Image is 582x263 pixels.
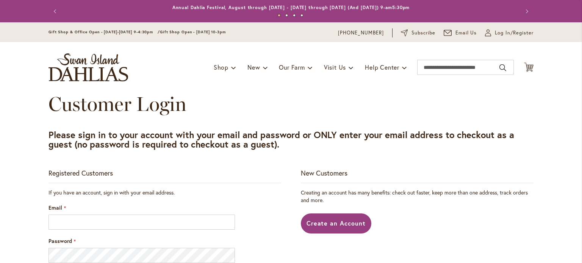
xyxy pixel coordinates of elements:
[324,63,346,71] span: Visit Us
[48,92,186,116] span: Customer Login
[301,189,533,204] p: Creating an account has many benefits: check out faster, keep more than one address, track orders...
[338,29,384,37] a: [PHONE_NUMBER]
[48,168,113,177] strong: Registered Customers
[485,29,533,37] a: Log In/Register
[48,204,62,211] span: Email
[401,29,435,37] a: Subscribe
[48,53,128,81] a: store logo
[455,29,477,37] span: Email Us
[444,29,477,37] a: Email Us
[48,30,160,34] span: Gift Shop & Office Open - [DATE]-[DATE] 9-4:30pm /
[48,237,72,244] span: Password
[293,14,296,17] button: 3 of 4
[301,168,347,177] strong: New Customers
[279,63,305,71] span: Our Farm
[495,29,533,37] span: Log In/Register
[300,14,303,17] button: 4 of 4
[48,189,281,196] div: If you have an account, sign in with your email address.
[247,63,260,71] span: New
[307,219,366,227] span: Create an Account
[48,129,514,150] strong: Please sign in to your account with your email and password or ONLY enter your email address to c...
[365,63,399,71] span: Help Center
[278,14,280,17] button: 1 of 4
[518,4,533,19] button: Next
[48,4,64,19] button: Previous
[172,5,410,10] a: Annual Dahlia Festival, August through [DATE] - [DATE] through [DATE] (And [DATE]) 9-am5:30pm
[285,14,288,17] button: 2 of 4
[301,213,372,233] a: Create an Account
[411,29,435,37] span: Subscribe
[160,30,226,34] span: Gift Shop Open - [DATE] 10-3pm
[214,63,228,71] span: Shop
